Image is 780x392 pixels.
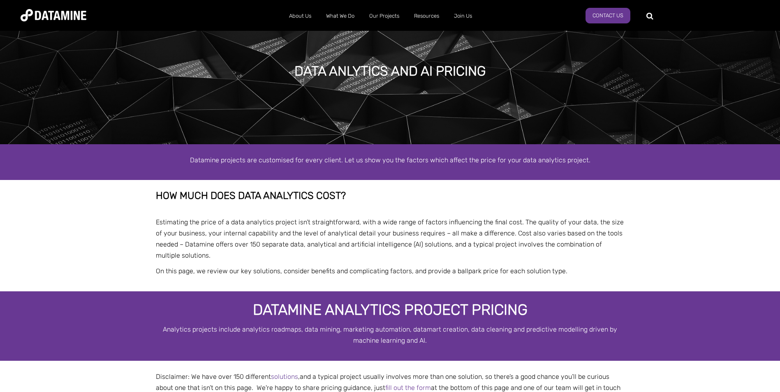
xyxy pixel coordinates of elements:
a: Resources [407,5,447,27]
p: Analytics projects include analytics roadmaps, data mining, marketing automation, datamart creati... [156,324,625,346]
a: Contact Us [586,8,630,23]
a: What We Do [319,5,362,27]
span: How much does data analytics cost? [156,190,346,201]
h3: Datamine Analytics Project Pricing [156,302,625,318]
a: About Us [282,5,319,27]
a: solutions [271,373,298,380]
img: Datamine [21,9,86,21]
a: Join Us [447,5,479,27]
a: Our Projects [362,5,407,27]
span: Estimating the price of a data analytics project isn’t straightforward, with a wide range of fact... [156,218,624,260]
span: Disclaimer: We have over 150 differen [156,373,268,380]
span: On this page, we review our key solutions, consider benefits and complicating factors, and provid... [156,267,567,275]
span: t [156,373,271,380]
h1: Data anlytics and AI pricing [294,62,486,80]
a: fill out the form [385,384,431,392]
p: Datamine projects are customised for every client. Let us show you the factors which affect the p... [156,154,625,166]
